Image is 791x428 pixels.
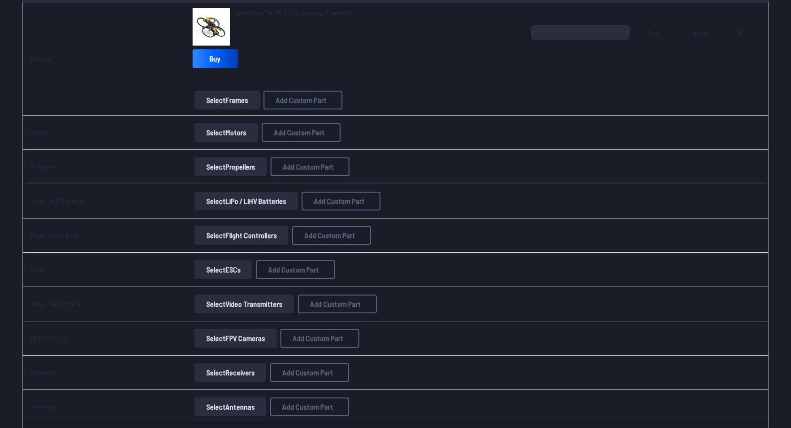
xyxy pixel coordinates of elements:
[193,329,279,348] a: SelectFPV Cameras
[234,8,351,16] span: SpeedyBee Bee35 3.5" Cinewhoop Frame Kit
[31,231,76,239] a: Flight Controllers
[314,197,364,205] span: Add Custom Part
[194,91,260,109] button: SelectFrames
[268,266,319,273] span: Add Custom Part
[270,397,349,416] button: Add Custom Part
[193,295,296,313] a: SelectVideo Transmitters
[31,403,55,411] a: Antennas
[194,226,288,245] button: SelectFlight Controllers
[194,397,266,416] button: SelectAntennas
[298,295,377,313] button: Add Custom Part
[193,8,230,46] img: image
[645,25,678,70] span: 45.49
[193,260,254,279] a: SelectESCs
[193,123,260,142] a: SelectMotors
[283,163,333,171] span: Add Custom Part
[292,226,371,245] button: Add Custom Part
[282,403,333,411] span: Add Custom Part
[194,192,298,210] button: SelectLiPo / LiHV Batteries
[31,265,45,273] a: ESCs
[304,232,355,239] span: Add Custom Part
[282,369,333,376] span: Add Custom Part
[193,363,268,382] a: SelectReceivers
[193,157,269,176] a: SelectPropellers
[194,295,294,313] button: SelectVideo Transmitters
[194,260,252,279] button: SelectESCs
[31,197,85,205] a: LiPo / LiHV Batteries
[264,91,342,109] button: Add Custom Part
[194,123,258,142] button: SelectMotors
[193,397,268,416] a: SelectAntennas
[194,157,267,176] button: SelectPropellers
[693,25,713,70] span: 45.49
[262,123,341,142] button: Add Custom Part
[234,8,351,17] a: SpeedyBee Bee35 3.5" Cinewhoop Frame Kit
[256,260,335,279] button: Add Custom Part
[31,163,58,171] a: Propellers
[274,129,325,136] span: Add Custom Part
[194,363,266,382] button: SelectReceivers
[194,329,277,348] button: SelectFPV Cameras
[280,329,359,348] button: Add Custom Part
[310,300,361,308] span: Add Custom Part
[193,192,300,210] a: SelectLiPo / LiHV Batteries
[276,96,326,104] span: Add Custom Part
[193,49,238,68] a: Buy
[302,192,380,210] button: Add Custom Part
[271,157,349,176] button: Add Custom Part
[193,226,290,245] a: SelectFlight Controllers
[293,335,343,342] span: Add Custom Part
[31,368,57,376] a: Receivers
[31,128,48,136] a: Motors
[193,91,262,109] a: SelectFrames
[31,300,81,308] a: Video Transmitters
[31,54,51,62] a: Frames
[270,363,349,382] button: Add Custom Part
[31,334,67,342] a: FPV Cameras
